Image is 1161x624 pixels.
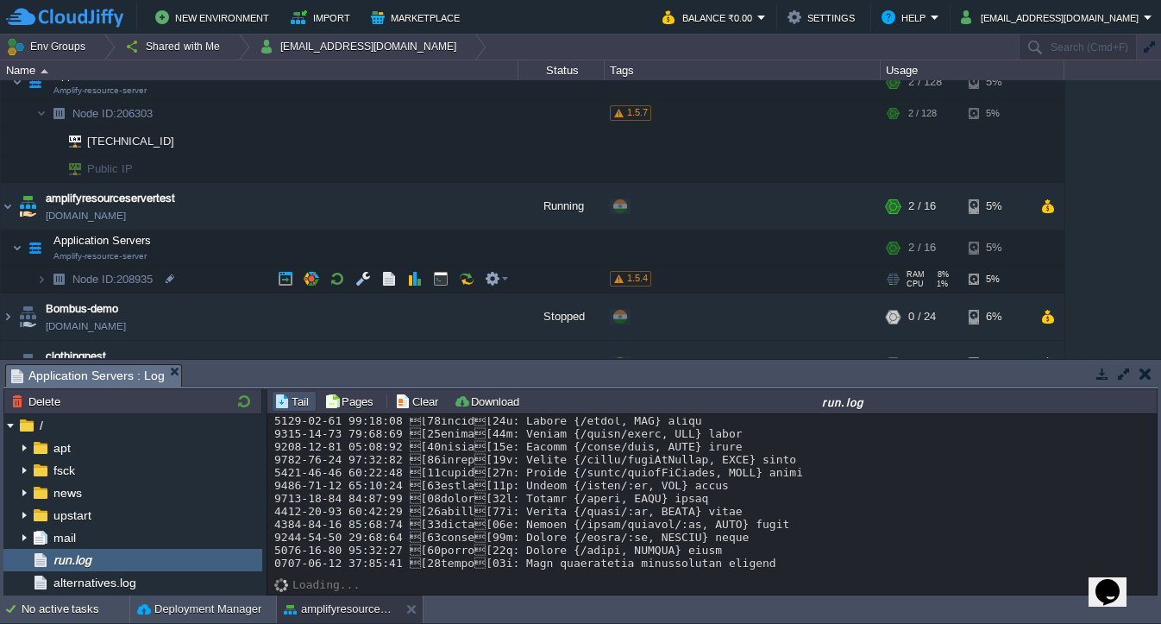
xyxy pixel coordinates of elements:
img: AMDAwAAAACH5BAEAAAAALAAAAAABAAEAAAICRAEAOw== [274,578,292,592]
span: Application Servers [52,233,154,248]
button: New Environment [155,7,274,28]
img: AMDAwAAAACH5BAEAAAAALAAAAAABAAEAAAICRAEAOw== [1,183,15,230]
button: Settings [788,7,860,28]
a: Node ID:206303 [71,106,155,121]
img: AMDAwAAAACH5BAEAAAAALAAAAAABAAEAAAICRAEAOw== [57,155,81,182]
img: AMDAwAAAACH5BAEAAAAALAAAAAABAAEAAAICRAEAOw== [12,230,22,265]
span: 206303 [71,106,155,121]
div: Tags [606,60,880,80]
a: Bombus-demo [46,300,118,318]
a: Public IP [85,162,135,175]
a: alternatives.log [50,575,139,590]
img: AMDAwAAAACH5BAEAAAAALAAAAAABAAEAAAICRAEAOw== [47,100,71,127]
div: 2 / 128 [908,100,937,127]
span: Public IP [85,155,135,182]
span: Node ID: [72,273,116,286]
a: [TECHNICAL_ID] [85,135,177,148]
a: run.log [50,552,94,568]
div: 5% [969,266,1025,293]
img: AMDAwAAAACH5BAEAAAAALAAAAAABAAEAAAICRAEAOw== [57,128,81,154]
button: Pages [324,394,379,409]
img: AMDAwAAAACH5BAEAAAAALAAAAAABAAEAAAICRAEAOw== [23,230,47,265]
div: 15% [969,341,1025,388]
div: Status [519,60,604,80]
div: 5% [969,183,1025,230]
div: Stopped [518,341,605,388]
div: No active tasks [22,596,129,623]
div: 0 / 64 [908,341,936,388]
a: apt [50,440,73,456]
span: CPU [907,280,924,288]
button: Delete [11,394,66,409]
button: Download [454,394,524,409]
div: 6% [969,293,1025,340]
a: Application ServersAmplify-resource-server [52,68,154,81]
div: Stopped [518,293,605,340]
span: 1% [931,280,948,288]
span: 1.5.4 [627,273,648,283]
button: Clear [395,394,443,409]
div: 5% [969,65,1025,99]
a: upstart [50,507,94,523]
div: Usage [882,60,1064,80]
span: Application Servers : Log [11,365,165,387]
a: [DOMAIN_NAME] [46,207,126,224]
div: Loading... [292,578,360,591]
button: Env Groups [6,35,91,59]
div: 2 / 128 [908,65,942,99]
button: Help [882,7,931,28]
span: RAM [907,270,925,279]
span: Amplify-resource-server [53,251,147,262]
div: Name [2,60,518,80]
img: AMDAwAAAACH5BAEAAAAALAAAAAABAAEAAAICRAEAOw== [1,293,15,340]
img: AMDAwAAAACH5BAEAAAAALAAAAAABAAEAAAICRAEAOw== [36,100,47,127]
div: run.log [531,394,1155,409]
img: AMDAwAAAACH5BAEAAAAALAAAAAABAAEAAAICRAEAOw== [16,293,40,340]
span: [TECHNICAL_ID] [85,128,177,154]
img: AMDAwAAAACH5BAEAAAAALAAAAAABAAEAAAICRAEAOw== [47,128,57,154]
span: 8% [932,270,949,279]
span: 208935 [71,272,155,287]
button: amplifyresourceserver [284,601,392,618]
img: AMDAwAAAACH5BAEAAAAALAAAAAABAAEAAAICRAEAOw== [16,341,40,388]
span: 1.5.7 [627,107,648,117]
img: AMDAwAAAACH5BAEAAAAALAAAAAABAAEAAAICRAEAOw== [23,65,47,99]
img: CloudJiffy [6,7,123,28]
button: Import [291,7,355,28]
button: Balance ₹0.00 [662,7,757,28]
img: AMDAwAAAACH5BAEAAAAALAAAAAABAAEAAAICRAEAOw== [47,155,57,182]
div: Running [518,183,605,230]
button: Tail [274,394,314,409]
button: Shared with Me [125,35,226,59]
iframe: chat widget [1089,555,1144,607]
a: clothingnest [46,348,106,365]
button: [EMAIL_ADDRESS][DOMAIN_NAME] [961,7,1144,28]
button: [EMAIL_ADDRESS][DOMAIN_NAME] [260,35,462,59]
a: news [50,485,85,501]
a: mail [50,530,78,545]
div: 2 / 16 [908,183,936,230]
a: Application ServersAmplify-resource-server [52,234,154,247]
a: fsck [50,463,78,478]
a: / [36,418,46,433]
img: AMDAwAAAACH5BAEAAAAALAAAAAABAAEAAAICRAEAOw== [47,266,71,293]
div: 5% [969,230,1025,265]
div: 2 / 16 [908,230,936,265]
button: Deployment Manager [137,601,261,618]
img: AMDAwAAAACH5BAEAAAAALAAAAAABAAEAAAICRAEAOw== [1,341,15,388]
img: AMDAwAAAACH5BAEAAAAALAAAAAABAAEAAAICRAEAOw== [41,69,48,73]
span: Amplify-resource-server [53,85,147,96]
div: 5% [969,100,1025,127]
img: AMDAwAAAACH5BAEAAAAALAAAAAABAAEAAAICRAEAOw== [16,183,40,230]
a: amplifyresourceservertest [46,190,175,207]
img: AMDAwAAAACH5BAEAAAAALAAAAAABAAEAAAICRAEAOw== [12,65,22,99]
